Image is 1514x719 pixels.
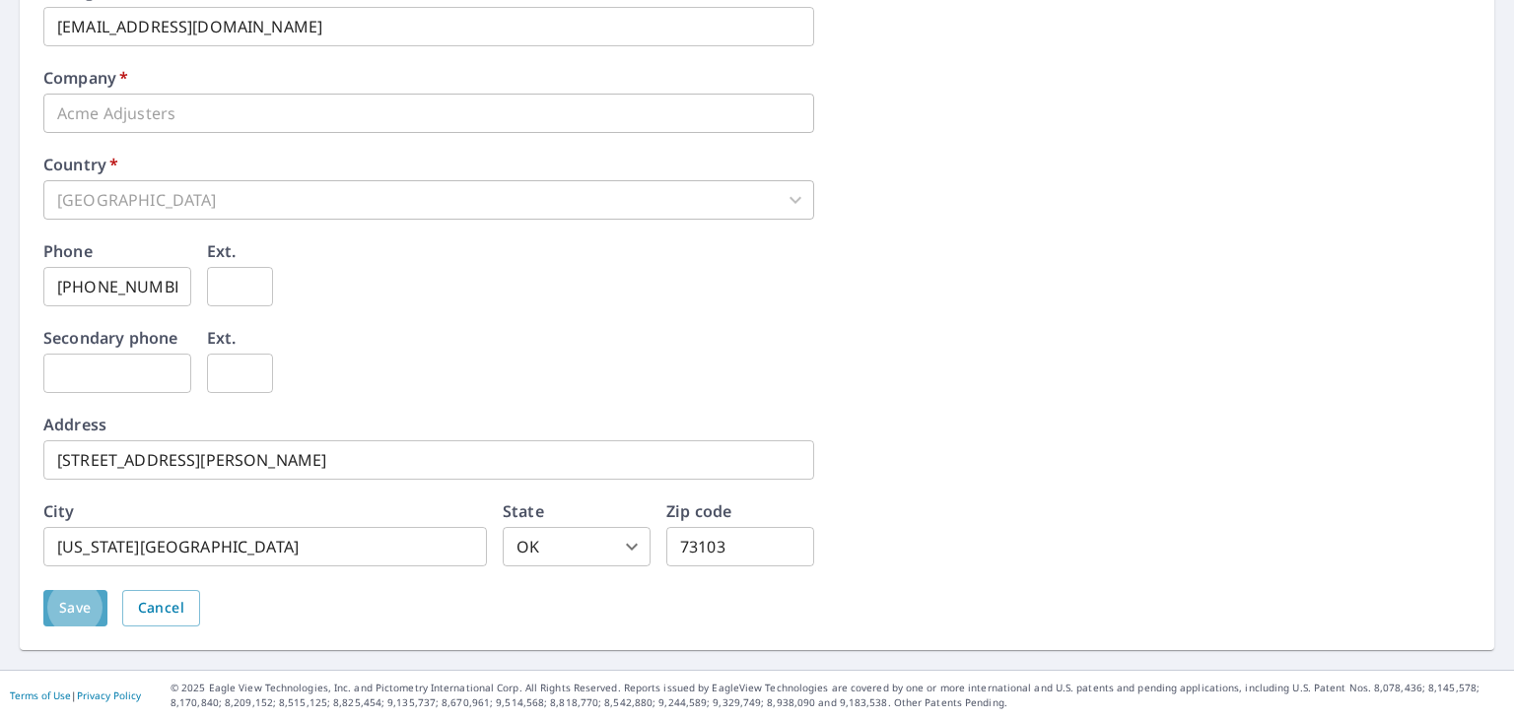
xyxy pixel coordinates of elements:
[43,590,107,626] button: Save
[43,157,118,172] label: Country
[43,180,814,220] div: [GEOGRAPHIC_DATA]
[10,688,71,702] a: Terms of Use
[43,417,106,432] label: Address
[43,330,177,346] label: Secondary phone
[43,70,128,86] label: Company
[122,590,200,626] button: Cancel
[171,681,1504,710] p: © 2025 Eagle View Technologies, Inc. and Pictometry International Corp. All Rights Reserved. Repo...
[77,688,141,702] a: Privacy Policy
[43,243,93,259] label: Phone
[503,527,651,566] div: OK
[503,503,544,519] label: State
[207,243,237,259] label: Ext.
[10,689,141,701] p: |
[666,503,731,519] label: Zip code
[43,503,75,519] label: City
[207,330,237,346] label: Ext.
[59,596,92,621] span: Save
[138,596,184,621] span: Cancel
